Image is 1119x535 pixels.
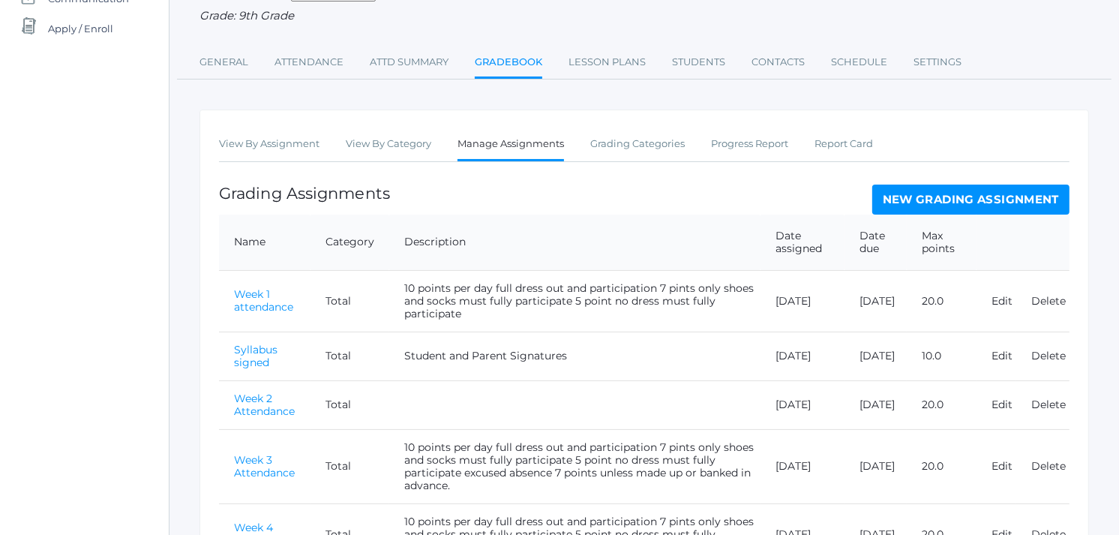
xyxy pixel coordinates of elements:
[219,185,390,202] h1: Grading Assignments
[234,343,277,369] a: Syllabus signed
[274,47,343,77] a: Attendance
[907,332,976,380] td: 10.0
[389,332,760,380] td: Student and Parent Signatures
[475,47,542,80] a: Gradebook
[457,129,564,161] a: Manage Assignments
[389,215,760,271] th: Description
[389,270,760,332] td: 10 points per day full dress out and participation 7 pints only shoes and socks must fully partic...
[234,392,295,418] a: Week 2 Attendance
[672,47,725,77] a: Students
[844,215,906,271] th: Date due
[219,215,310,271] th: Name
[370,47,448,77] a: Attd Summary
[310,332,389,380] td: Total
[310,215,389,271] th: Category
[389,429,760,503] td: 10 points per day full dress out and participation 7 pints only shoes and socks must fully partic...
[844,429,906,503] td: [DATE]
[751,47,805,77] a: Contacts
[760,215,845,271] th: Date assigned
[991,349,1012,362] a: Edit
[1031,398,1066,411] a: Delete
[760,332,845,380] td: [DATE]
[568,47,646,77] a: Lesson Plans
[1031,349,1066,362] a: Delete
[199,47,248,77] a: General
[711,129,788,159] a: Progress Report
[844,332,906,380] td: [DATE]
[907,380,976,429] td: 20.0
[310,429,389,503] td: Total
[590,129,685,159] a: Grading Categories
[844,270,906,332] td: [DATE]
[907,215,976,271] th: Max points
[760,429,845,503] td: [DATE]
[831,47,887,77] a: Schedule
[991,459,1012,473] a: Edit
[760,270,845,332] td: [DATE]
[219,129,319,159] a: View By Assignment
[814,129,873,159] a: Report Card
[907,270,976,332] td: 20.0
[844,380,906,429] td: [DATE]
[991,398,1012,411] a: Edit
[310,380,389,429] td: Total
[872,185,1069,215] a: New Grading Assignment
[907,429,976,503] td: 20.0
[1031,459,1066,473] a: Delete
[199,8,1089,25] div: Grade: 9th Grade
[48,14,113,44] span: Apply / Enroll
[234,453,295,479] a: Week 3 Attendance
[991,294,1012,308] a: Edit
[1031,294,1066,308] a: Delete
[310,270,389,332] td: Total
[234,287,293,314] a: Week 1 attendance
[913,47,961,77] a: Settings
[760,380,845,429] td: [DATE]
[346,129,431,159] a: View By Category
